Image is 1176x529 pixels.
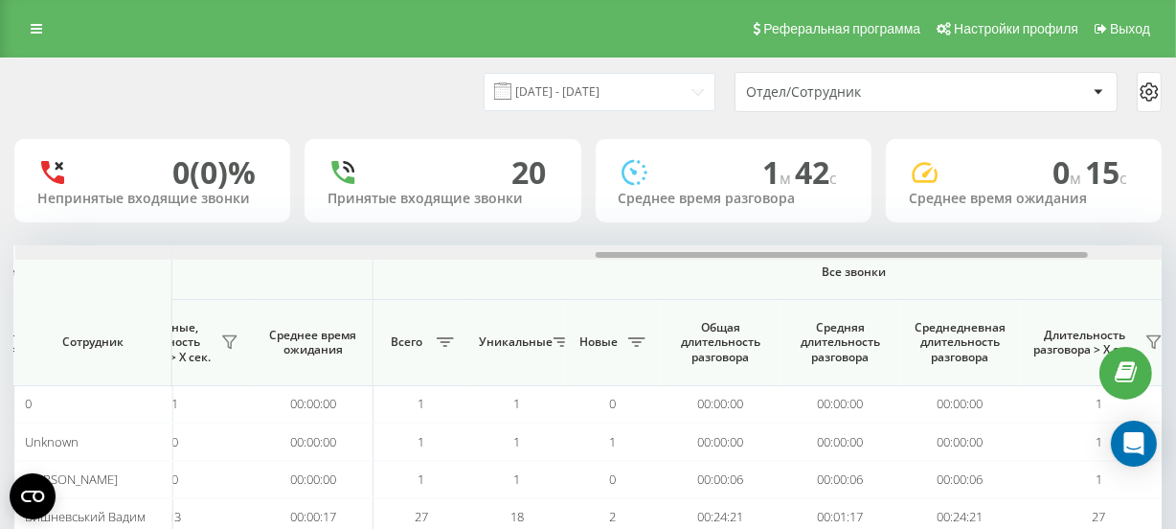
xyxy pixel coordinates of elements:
button: Open CMP widget [10,473,56,519]
span: 0 [610,395,617,412]
td: 00:00:06 [661,461,780,498]
td: 00:00:00 [780,385,900,423]
span: Новые [575,334,622,350]
span: 27 [1093,508,1106,525]
span: 2 [610,508,617,525]
div: Непринятые входящие звонки [37,191,267,207]
span: Сотрудник [31,334,155,350]
span: 15 [1085,151,1127,193]
div: Среднее время разговора [619,191,848,207]
span: м [1070,168,1085,189]
span: 42 [795,151,837,193]
span: 13 [169,508,182,525]
span: Средняя длительность разговора [795,320,886,365]
div: Отдел/Сотрудник [746,84,975,101]
span: Общая длительность разговора [675,320,766,365]
span: 1 [514,471,521,488]
span: 0 [171,471,178,488]
span: 1 [418,433,425,450]
span: 0 [610,471,617,488]
span: 0 [1052,151,1085,193]
td: 00:00:00 [900,385,1020,423]
div: 20 [512,154,547,191]
span: 1 [514,395,521,412]
div: Среднее время ожидания [909,191,1139,207]
div: 0 (0)% [172,154,256,191]
div: Open Intercom Messenger [1111,421,1157,467]
span: Реферальная программа [763,21,920,36]
span: [PERSON_NAME] [25,471,118,488]
span: 1 [1096,471,1102,488]
span: Уникальные [479,334,548,350]
span: 1 [514,433,521,450]
span: 1 [418,471,425,488]
td: 00:00:00 [254,385,373,423]
td: 00:00:00 [661,423,780,460]
td: 00:00:06 [780,461,900,498]
span: 1 [762,151,795,193]
span: 18 [510,508,524,525]
td: 00:00:00 [254,461,373,498]
span: 1 [1096,433,1102,450]
span: Длительность разговора > Х сек. [1029,328,1140,357]
td: 00:00:06 [900,461,1020,498]
span: 1 [1096,395,1102,412]
span: 0 [171,433,178,450]
span: 1 [418,395,425,412]
td: 00:00:00 [780,423,900,460]
span: Среднее время ожидания [268,328,358,357]
span: 1 [171,395,178,412]
td: 00:00:00 [900,423,1020,460]
span: c [1119,168,1127,189]
span: Выход [1110,21,1150,36]
span: м [780,168,795,189]
span: Вишневський Вадим [25,508,146,525]
span: Unknown [25,433,79,450]
span: Среднедневная длительность разговора [915,320,1006,365]
span: 27 [415,508,428,525]
span: Настройки профиля [954,21,1078,36]
td: 00:00:00 [661,385,780,423]
td: 00:00:00 [254,423,373,460]
div: Принятые входящие звонки [328,191,557,207]
span: 1 [610,433,617,450]
span: Всего [383,334,431,350]
span: c [829,168,837,189]
span: 0 [25,395,32,412]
